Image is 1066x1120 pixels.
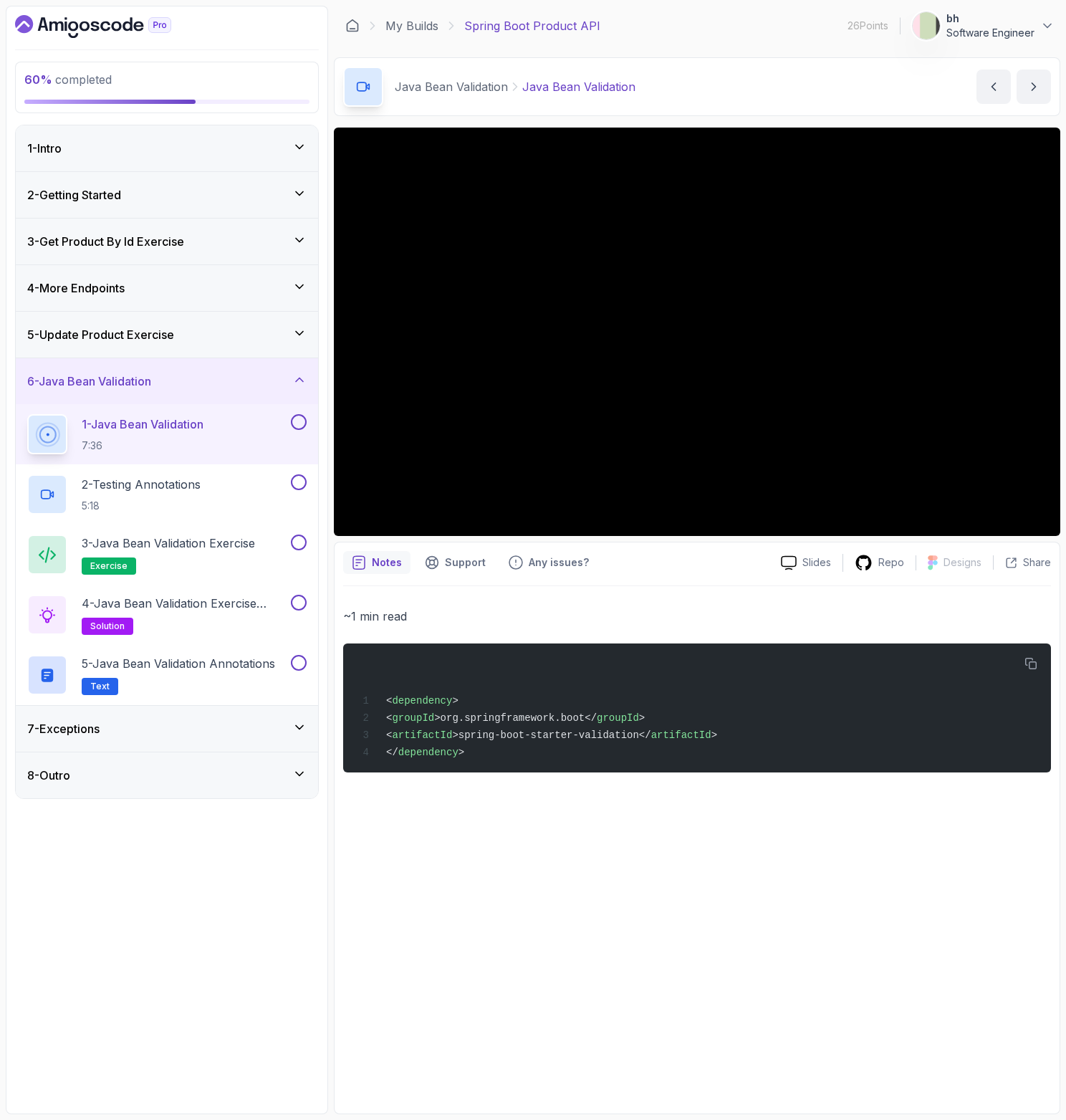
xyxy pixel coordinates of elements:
[1023,555,1051,570] p: Share
[1017,70,1051,104] button: next content
[464,17,600,34] p: Spring Boot Product API
[651,729,711,741] span: artifactId
[452,729,650,741] span: >spring-boot-starter-validation</
[392,712,434,724] span: groupId
[82,655,275,672] p: 5 - Java Bean Validation Annotations
[878,555,904,570] p: Repo
[639,712,645,724] span: >
[943,555,981,570] p: Designs
[343,551,410,574] button: notes button
[27,233,184,250] h3: 3 - Get Product By Id Exercise
[434,712,597,724] span: >org.springframework.boot</
[398,747,458,758] span: dependency
[452,695,458,707] span: >
[82,499,201,513] p: 5:18
[386,747,398,758] span: </
[769,555,842,570] a: Slides
[16,172,318,218] button: 2-Getting Started
[27,720,100,737] h3: 7 - Exceptions
[90,560,128,572] span: exercise
[976,70,1011,104] button: previous content
[27,655,307,695] button: 5-Java Bean Validation AnnotationsText
[16,125,318,171] button: 1-Intro
[82,595,288,612] p: 4 - Java Bean Validation Exercise Solution
[343,606,1051,626] p: ~1 min read
[500,551,597,574] button: Feedback button
[392,695,452,707] span: dependency
[16,358,318,404] button: 6-Java Bean Validation
[16,706,318,752] button: 7-Exceptions
[529,555,589,570] p: Any issues?
[16,219,318,264] button: 3-Get Product By Id Exercise
[27,326,174,343] h3: 5 - Update Product Exercise
[27,595,307,635] button: 4-Java Bean Validation Exercise Solutionsolution
[90,621,125,632] span: solution
[912,11,1055,40] button: user profile imagebhSoftware Engineer
[27,186,121,204] h3: 2 - Getting Started
[345,19,360,33] a: Dashboard
[372,555,402,570] p: Notes
[386,712,392,724] span: <
[597,712,639,724] span: groupId
[82,476,201,493] p: 2 - Testing Annotations
[993,555,1051,570] button: Share
[82,416,203,433] p: 1 - Java Bean Validation
[90,681,110,692] span: Text
[27,474,307,514] button: 2-Testing Annotations5:18
[27,279,125,297] h3: 4 - More Endpoints
[334,128,1060,536] iframe: 1 - Java Bean Validation
[27,535,307,575] button: 3-Java Bean Validation Exerciseexercise
[16,752,318,798] button: 8-Outro
[82,439,203,453] p: 7:36
[386,729,392,741] span: <
[445,555,486,570] p: Support
[395,78,508,95] p: Java Bean Validation
[27,414,307,454] button: 1-Java Bean Validation7:36
[24,72,112,87] span: completed
[711,729,717,741] span: >
[416,551,494,574] button: Support button
[16,265,318,311] button: 4-More Endpoints
[27,767,70,784] h3: 8 - Outro
[82,535,255,552] p: 3 - Java Bean Validation Exercise
[946,26,1034,40] p: Software Engineer
[913,12,940,39] img: user profile image
[15,15,204,38] a: Dashboard
[802,555,831,570] p: Slides
[392,729,452,741] span: artifactId
[27,140,62,157] h3: 1 - Intro
[946,11,1034,26] p: bh
[847,19,888,33] p: 26 Points
[386,695,392,707] span: <
[24,72,52,87] span: 60 %
[27,373,151,390] h3: 6 - Java Bean Validation
[385,17,438,34] a: My Builds
[843,554,916,572] a: Repo
[16,312,318,358] button: 5-Update Product Exercise
[458,747,464,758] span: >
[522,78,635,95] p: Java Bean Validation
